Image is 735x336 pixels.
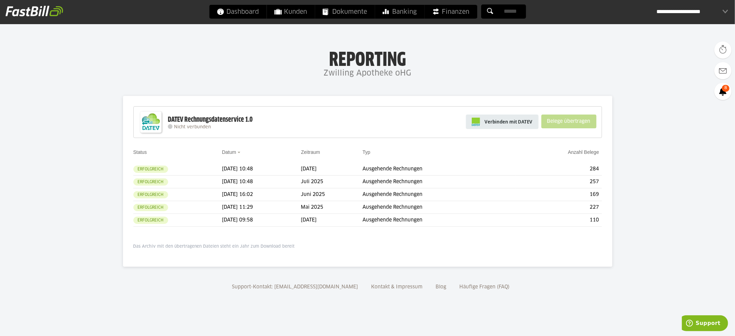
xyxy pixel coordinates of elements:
a: Finanzen [425,5,477,19]
a: Blog [433,285,449,289]
span: Dokumente [323,5,367,19]
span: Banking [382,5,417,19]
sl-badge: Erfolgreich [133,204,168,211]
td: 284 [515,163,602,176]
td: Ausgehende Rechnungen [363,176,515,188]
img: sort_desc.gif [237,152,242,153]
td: Ausgehende Rechnungen [363,201,515,214]
a: Zeitraum [301,149,320,155]
span: Finanzen [432,5,469,19]
span: Verbinden mit DATEV [485,118,533,125]
a: 8 [714,83,732,100]
td: Ausgehende Rechnungen [363,188,515,201]
td: [DATE] 11:29 [222,201,301,214]
a: Anzahl Belege [568,149,599,155]
sl-badge: Erfolgreich [133,178,168,186]
a: Datum [222,149,236,155]
span: 8 [722,85,729,92]
td: Juli 2025 [301,176,363,188]
a: Support-Kontakt: [EMAIL_ADDRESS][DOMAIN_NAME] [230,285,361,289]
a: Verbinden mit DATEV [466,115,539,129]
td: 227 [515,201,602,214]
td: Mai 2025 [301,201,363,214]
td: Juni 2025 [301,188,363,201]
a: Status [133,149,147,155]
td: [DATE] 10:48 [222,176,301,188]
td: 169 [515,188,602,201]
span: Dashboard [217,5,259,19]
a: Kunden [267,5,315,19]
sl-badge: Erfolgreich [133,166,168,173]
a: Banking [375,5,424,19]
a: Kontakt & Impressum [369,285,425,289]
a: Dokumente [315,5,375,19]
img: fastbill_logo_white.png [6,6,63,17]
td: [DATE] [301,163,363,176]
sl-badge: Erfolgreich [133,191,168,198]
td: [DATE] 16:02 [222,188,301,201]
h1: Reporting [69,49,666,67]
a: Dashboard [209,5,266,19]
td: [DATE] 10:48 [222,163,301,176]
td: 110 [515,214,602,227]
span: Nicht verbunden [174,125,211,129]
p: Das Archiv mit den übertragenen Dateien steht ein Jahr zum Download bereit [133,244,602,249]
td: Ausgehende Rechnungen [363,163,515,176]
img: pi-datev-logo-farbig-24.svg [472,118,480,126]
td: Ausgehende Rechnungen [363,214,515,227]
img: DATEV-Datenservice Logo [137,108,165,136]
sl-button: Belege übertragen [541,115,596,128]
a: Häufige Fragen (FAQ) [457,285,512,289]
sl-badge: Erfolgreich [133,217,168,224]
td: 257 [515,176,602,188]
iframe: Öffnet ein Widget, in dem Sie weitere Informationen finden [682,315,728,333]
div: DATEV Rechnungsdatenservice 1.0 [168,115,253,124]
span: Kunden [274,5,307,19]
td: [DATE] 09:58 [222,214,301,227]
td: [DATE] [301,214,363,227]
a: Typ [363,149,370,155]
